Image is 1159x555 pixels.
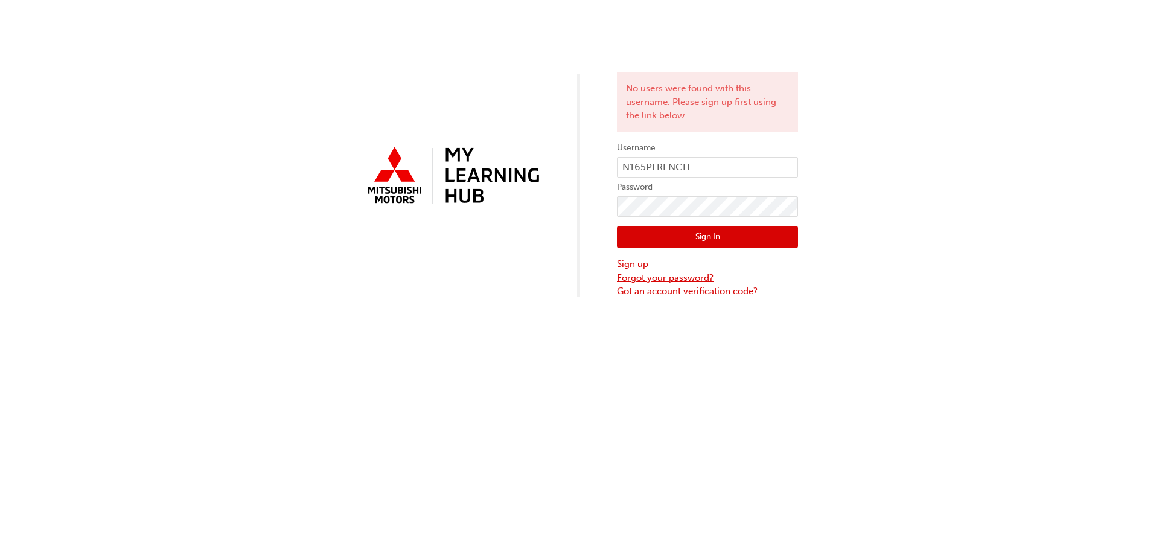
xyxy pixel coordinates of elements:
img: mmal [361,142,542,211]
input: Username [617,157,798,178]
button: Sign In [617,226,798,249]
a: Forgot your password? [617,271,798,285]
label: Password [617,180,798,194]
a: Got an account verification code? [617,284,798,298]
a: Sign up [617,257,798,271]
label: Username [617,141,798,155]
div: No users were found with this username. Please sign up first using the link below. [617,72,798,132]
